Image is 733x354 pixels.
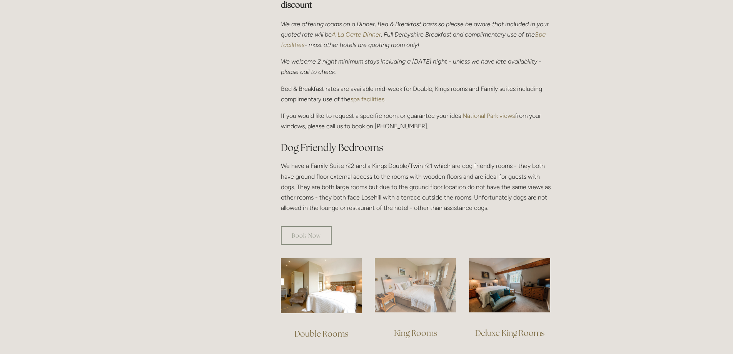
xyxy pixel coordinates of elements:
[281,258,362,313] img: Double Room view, Losehill Hotel
[294,329,348,339] a: Double Rooms
[281,20,550,38] em: We are offering rooms on a Dinner, Bed & Breakfast basis so please be aware that included in your...
[281,226,332,245] a: Book Now
[381,31,535,38] em: , Full Derbyshire Breakfast and complimentary use of the
[394,328,437,338] a: King Rooms
[475,328,544,338] a: Deluxe King Rooms
[304,41,419,49] em: - most other hotels are quoting room only!
[281,58,543,75] em: We welcome 2 night minimum stays including a [DATE] night - unless we have late availability - pl...
[332,31,381,38] a: A La Carte Dinner
[281,111,551,131] p: If you would like to request a specific room, or guarantee your ideal from your windows, please c...
[281,161,551,213] p: We have a Family Suite r22 and a Kings Double/Twin r21 which are dog friendly rooms - they both h...
[281,141,551,154] h2: Dog Friendly Bedrooms
[281,84,551,104] p: Bed & Breakfast rates are available mid-week for Double, Kings rooms and Family suites including ...
[375,258,456,312] img: King Room view, Losehill Hotel
[351,96,384,103] a: spa facilities
[469,258,550,312] img: Deluxe King Room view, Losehill Hotel
[463,112,515,119] a: National Park views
